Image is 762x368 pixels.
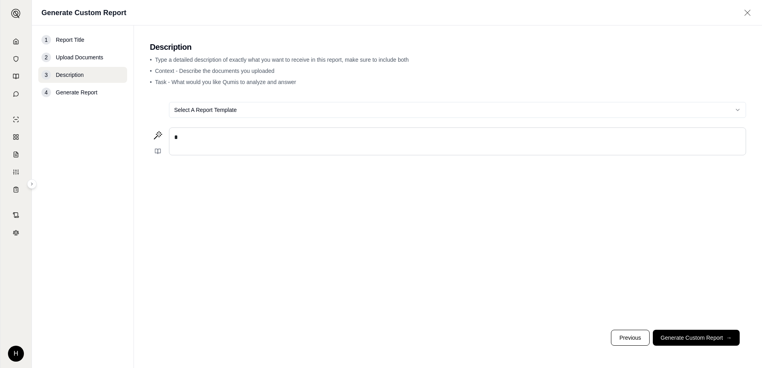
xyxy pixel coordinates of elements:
[5,86,27,102] a: Chat
[5,164,27,180] a: Custom Report
[56,88,97,96] span: Generate Report
[5,51,27,67] a: Documents Vault
[726,334,732,342] span: →
[150,57,152,63] span: •
[5,129,27,145] a: Policy Comparisons
[150,79,152,85] span: •
[41,88,51,97] div: 4
[150,41,746,53] h2: Description
[653,330,740,346] button: Generate Custom Report→
[56,53,103,61] span: Upload Documents
[56,71,84,79] span: Description
[169,128,746,155] div: editable markdown
[8,346,24,362] div: H
[5,33,27,49] a: Home
[5,69,27,84] a: Prompt Library
[41,35,51,45] div: 1
[5,225,27,241] a: Legal Search Engine
[611,330,649,346] button: Previous
[155,79,296,85] span: Task - What would you like Qumis to analyze and answer
[11,9,21,18] img: Expand sidebar
[27,179,37,189] button: Expand sidebar
[155,57,409,63] span: Type a detailed description of exactly what you want to receive in this report, make sure to incl...
[8,6,24,22] button: Expand sidebar
[5,112,27,127] a: Single Policy
[41,70,51,80] div: 3
[56,36,84,44] span: Report Title
[5,207,27,223] a: Contract Analysis
[5,147,27,162] a: Claim Coverage
[150,68,152,74] span: •
[41,7,126,18] h1: Generate Custom Report
[41,53,51,62] div: 2
[5,182,27,198] a: Coverage Table
[155,68,275,74] span: Context - Describe the documents you uploaded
